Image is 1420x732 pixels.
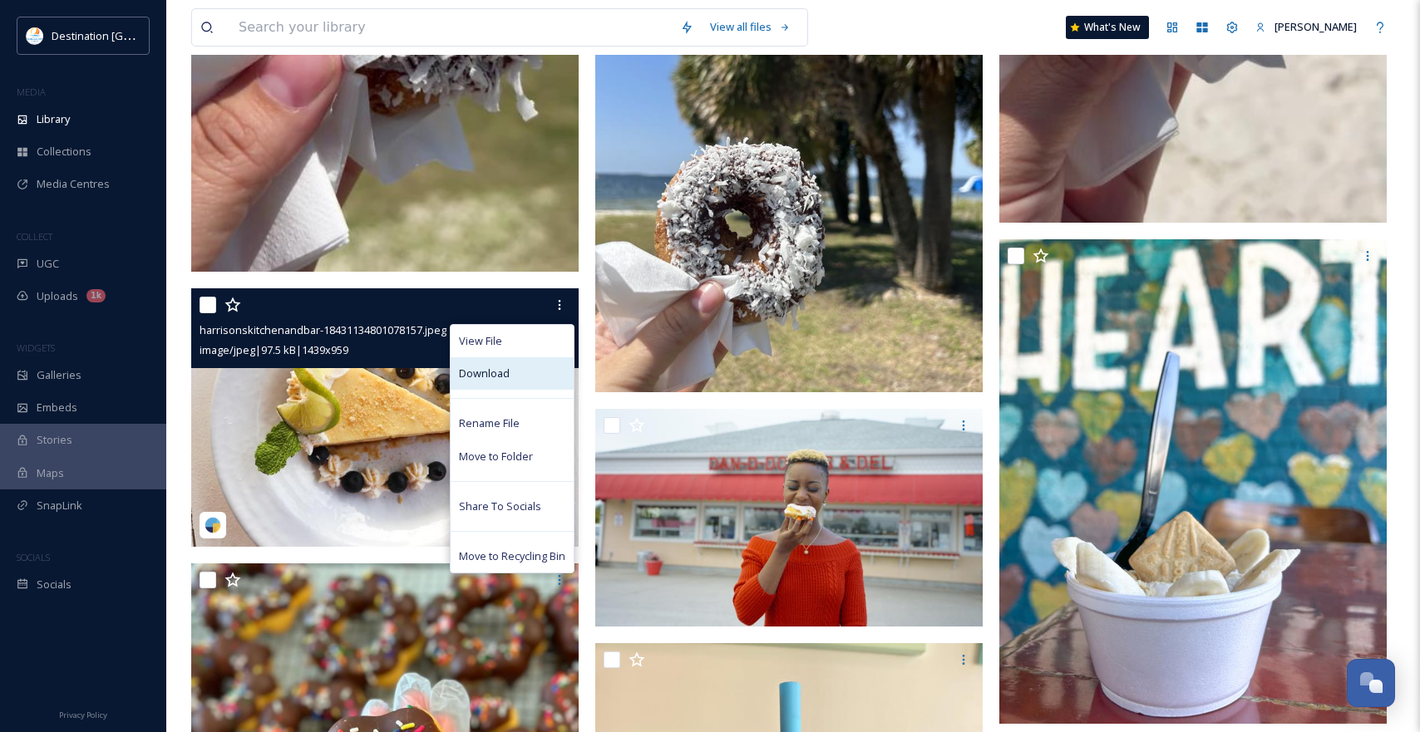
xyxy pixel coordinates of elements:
[1066,16,1149,39] a: What's New
[230,9,672,46] input: Search your library
[37,465,64,481] span: Maps
[37,176,110,192] span: Media Centres
[17,86,46,98] span: MEDIA
[37,144,91,160] span: Collections
[459,449,533,464] span: Move to Folder
[17,341,55,354] span: WIDGETS
[459,415,520,431] span: Rename File
[191,288,579,547] img: harrisonskitchenandbar-18431134801078157.jpeg
[595,409,983,626] img: DPC-2324AdCampaign-Dan-D-Donuts.02_11_40_28.Still145.jpg
[37,432,72,448] span: Stories
[37,256,59,272] span: UGC
[205,517,221,533] img: snapsea-logo.png
[37,498,82,513] span: SnapLink
[59,704,107,724] a: Privacy Policy
[59,710,107,720] span: Privacy Policy
[1275,19,1357,34] span: [PERSON_NAME]
[52,27,217,43] span: Destination [GEOGRAPHIC_DATA]
[37,288,78,304] span: Uploads
[37,111,70,127] span: Library
[17,551,50,563] span: SOCIALS
[17,230,52,243] span: COLLECT
[1247,11,1365,43] a: [PERSON_NAME]
[37,367,81,383] span: Galleries
[459,366,510,381] span: Download
[27,27,43,44] img: download.png
[200,342,348,357] span: image/jpeg | 97.5 kB | 1439 x 959
[702,11,799,43] a: View all files
[459,499,541,514] span: Share To Socials
[37,400,77,415] span: Embeds
[459,548,565,564] span: Move to Recycling Bin
[459,333,502,349] span: View File
[1347,659,1395,707] button: Open Chat
[999,239,1387,724] img: nana pudding.jpg
[86,289,106,302] div: 1k
[200,322,446,337] span: harrisonskitchenandbar-18431134801078157.jpeg
[37,577,71,592] span: Socials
